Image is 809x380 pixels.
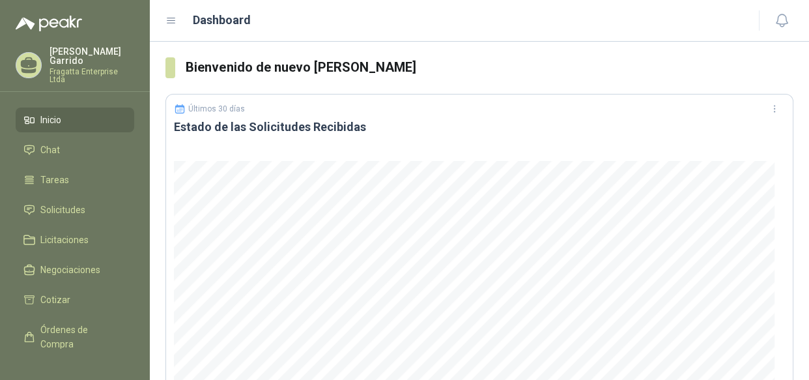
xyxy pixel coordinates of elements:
a: Cotizar [16,287,134,312]
p: Fragatta Enterprise Ltda [50,68,134,83]
h3: Bienvenido de nuevo [PERSON_NAME] [186,57,793,78]
a: Órdenes de Compra [16,317,134,357]
a: Licitaciones [16,227,134,252]
span: Licitaciones [40,233,89,247]
img: Logo peakr [16,16,82,31]
p: [PERSON_NAME] Garrido [50,47,134,65]
span: Tareas [40,173,69,187]
a: Solicitudes [16,197,134,222]
span: Negociaciones [40,263,100,277]
span: Inicio [40,113,61,127]
a: Inicio [16,108,134,132]
h3: Estado de las Solicitudes Recibidas [174,119,785,135]
a: Negociaciones [16,257,134,282]
h1: Dashboard [193,11,251,29]
a: Chat [16,138,134,162]
span: Chat [40,143,60,157]
span: Cotizar [40,293,70,307]
a: Tareas [16,168,134,192]
span: Solicitudes [40,203,85,217]
p: Últimos 30 días [188,104,245,113]
span: Órdenes de Compra [40,323,122,351]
